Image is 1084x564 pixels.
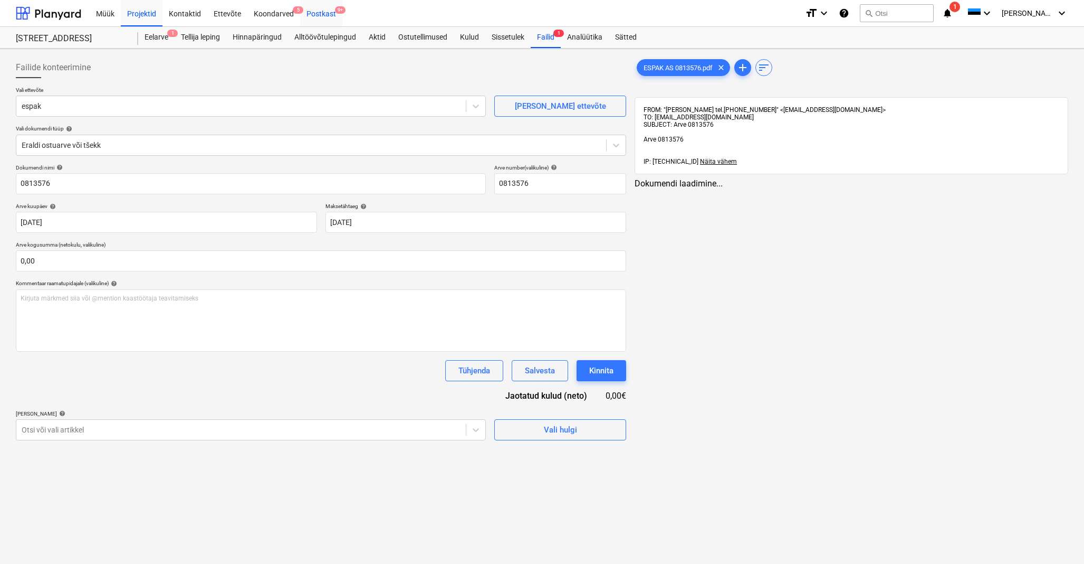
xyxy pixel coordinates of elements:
p: Arve kogusumma (netokulu, valikuline) [16,241,626,250]
div: Failid [531,27,561,48]
button: Tühjenda [445,360,503,381]
span: help [64,126,72,132]
div: Dokumendi laadimine... [635,178,1068,189]
span: help [549,164,557,171]
div: [STREET_ADDRESS] [16,33,126,44]
span: Näita vähem [700,158,737,165]
p: Vali ettevõte [16,87,486,96]
span: TO: [EMAIL_ADDRESS][DOMAIN_NAME] [644,114,754,121]
span: clear [715,61,727,74]
div: [PERSON_NAME] ettevõte [515,99,606,113]
input: Arve kuupäeva pole määratud. [16,212,317,233]
a: Sätted [609,27,643,48]
span: 5 [293,6,303,14]
span: add [736,61,749,74]
button: Vali hulgi [494,419,626,440]
a: Tellija leping [175,27,226,48]
span: search [865,9,873,17]
button: Salvesta [512,360,568,381]
i: notifications [942,7,953,20]
span: sort [757,61,770,74]
div: [PERSON_NAME] [16,410,486,417]
span: Arve 0813576 [644,136,684,143]
div: Vali dokumendi tüüp [16,125,626,132]
i: Abikeskus [839,7,849,20]
div: Jaotatud kulud (neto) [489,390,604,402]
span: 1 [949,2,960,12]
div: Vali hulgi [544,423,577,437]
div: Maksetähtaeg [325,203,627,210]
span: IP: [TECHNICAL_ID] [644,158,698,165]
button: [PERSON_NAME] ettevõte [494,96,626,117]
span: 9+ [335,6,346,14]
a: Kulud [454,27,485,48]
div: Arve kuupäev [16,203,317,210]
span: SUBJECT: Arve 0813576 [644,121,714,128]
div: Dokumendi nimi [16,164,486,171]
i: format_size [805,7,818,20]
div: Tühjenda [458,364,490,378]
input: Arve number [494,173,626,194]
div: Eelarve [138,27,175,48]
span: ESPAK AS 0813576.pdf [637,64,719,72]
a: Ostutellimused [392,27,454,48]
input: Arve kogusumma (netokulu, valikuline) [16,250,626,271]
i: keyboard_arrow_down [1056,7,1068,20]
span: help [109,280,117,287]
a: Failid1 [531,27,561,48]
span: help [47,203,56,210]
span: FROM: "[PERSON_NAME] tel.[PHONE_NUMBER]" <[EMAIL_ADDRESS][DOMAIN_NAME]> [644,106,886,114]
div: Salvesta [525,364,555,378]
span: 1 [553,30,564,37]
div: 0,00€ [604,390,626,402]
input: Tähtaega pole määratud [325,212,627,233]
span: 1 [167,30,178,37]
div: Kommentaar raamatupidajale (valikuline) [16,280,626,287]
a: Eelarve1 [138,27,175,48]
button: Otsi [860,4,934,22]
input: Dokumendi nimi [16,173,486,194]
i: keyboard_arrow_down [981,7,993,20]
a: Hinnapäringud [226,27,288,48]
div: Arve number (valikuline) [494,164,626,171]
div: Kinnita [589,364,613,378]
span: [PERSON_NAME][GEOGRAPHIC_DATA] [1002,9,1054,17]
a: Analüütika [561,27,609,48]
div: ESPAK AS 0813576.pdf [637,59,730,76]
span: help [54,164,63,171]
span: Failide konteerimine [16,61,91,74]
button: Kinnita [577,360,626,381]
a: Sissetulek [485,27,531,48]
span: help [358,203,367,210]
i: keyboard_arrow_down [818,7,830,20]
a: Aktid [362,27,392,48]
span: help [57,410,65,417]
a: Alltöövõtulepingud [288,27,362,48]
